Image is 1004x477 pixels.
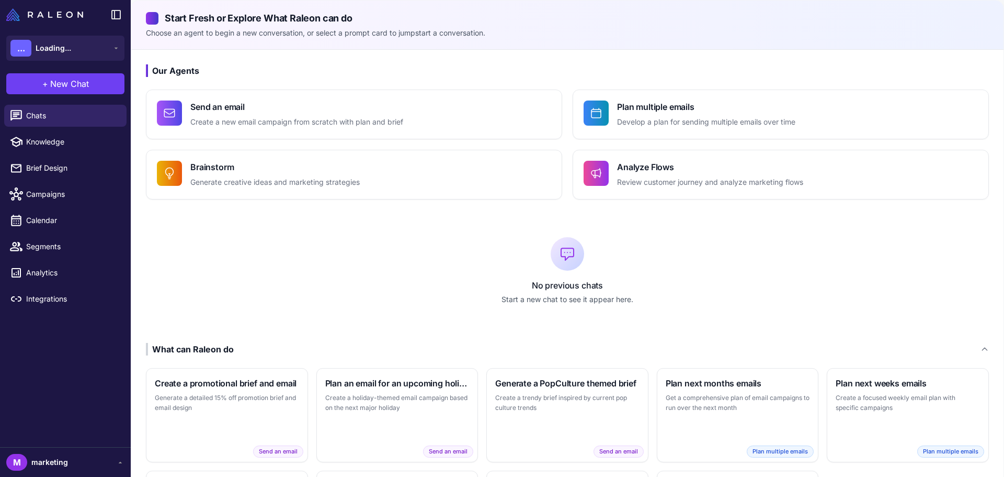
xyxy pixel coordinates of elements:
[26,293,118,305] span: Integrations
[42,77,48,90] span: +
[4,209,127,231] a: Calendar
[486,368,648,462] button: Generate a PopCulture themed briefCreate a trendy brief inspired by current pop culture trendsSen...
[6,454,27,471] div: M
[747,446,814,458] span: Plan multiple emails
[146,343,234,356] div: What can Raleon do
[4,131,127,153] a: Knowledge
[146,27,989,39] p: Choose an agent to begin a new conversation, or select a prompt card to jumpstart a conversation.
[316,368,478,462] button: Plan an email for an upcoming holidayCreate a holiday-themed email campaign based on the next maj...
[36,42,71,54] span: Loading...
[836,393,980,413] p: Create a focused weekly email plan with specific campaigns
[325,377,470,390] h3: Plan an email for an upcoming holiday
[573,90,989,139] button: Plan multiple emailsDevelop a plan for sending multiple emails over time
[190,161,360,173] h4: Brainstorm
[4,288,127,310] a: Integrations
[31,457,68,468] span: marketing
[325,393,470,413] p: Create a holiday-themed email campaign based on the next major holiday
[146,279,989,292] p: No previous chats
[666,393,810,413] p: Get a comprehensive plan of email campaigns to run over the next month
[4,236,127,258] a: Segments
[146,294,989,305] p: Start a new chat to see it appear here.
[26,188,118,200] span: Campaigns
[594,446,644,458] span: Send an email
[155,377,299,390] h3: Create a promotional brief and email
[423,446,473,458] span: Send an email
[657,368,819,462] button: Plan next months emailsGet a comprehensive plan of email campaigns to run over the next monthPlan...
[827,368,989,462] button: Plan next weeks emailsCreate a focused weekly email plan with specific campaignsPlan multiple emails
[26,215,118,226] span: Calendar
[666,377,810,390] h3: Plan next months emails
[917,446,984,458] span: Plan multiple emails
[4,105,127,127] a: Chats
[26,162,118,174] span: Brief Design
[4,262,127,284] a: Analytics
[26,267,118,279] span: Analytics
[190,116,403,128] p: Create a new email campaign from scratch with plan and brief
[617,101,795,113] h4: Plan multiple emails
[26,241,118,252] span: Segments
[146,368,308,462] button: Create a promotional brief and emailGenerate a detailed 15% off promotion brief and email designS...
[573,150,989,199] button: Analyze FlowsReview customer journey and analyze marketing flows
[495,393,640,413] p: Create a trendy brief inspired by current pop culture trends
[617,161,803,173] h4: Analyze Flows
[495,377,640,390] h3: Generate a PopCulture themed brief
[4,157,127,179] a: Brief Design
[26,110,118,121] span: Chats
[190,176,360,188] p: Generate creative ideas and marketing strategies
[26,136,118,148] span: Knowledge
[146,150,562,199] button: BrainstormGenerate creative ideas and marketing strategies
[6,73,124,94] button: +New Chat
[155,393,299,413] p: Generate a detailed 15% off promotion brief and email design
[617,116,795,128] p: Develop a plan for sending multiple emails over time
[617,176,803,188] p: Review customer journey and analyze marketing flows
[146,90,562,139] button: Send an emailCreate a new email campaign from scratch with plan and brief
[50,77,89,90] span: New Chat
[190,101,403,113] h4: Send an email
[6,8,87,21] a: Raleon Logo
[4,183,127,205] a: Campaigns
[10,40,31,57] div: ...
[836,377,980,390] h3: Plan next weeks emails
[6,36,124,61] button: ...Loading...
[6,8,83,21] img: Raleon Logo
[146,64,989,77] h3: Our Agents
[146,11,989,25] h2: Start Fresh or Explore What Raleon can do
[253,446,303,458] span: Send an email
